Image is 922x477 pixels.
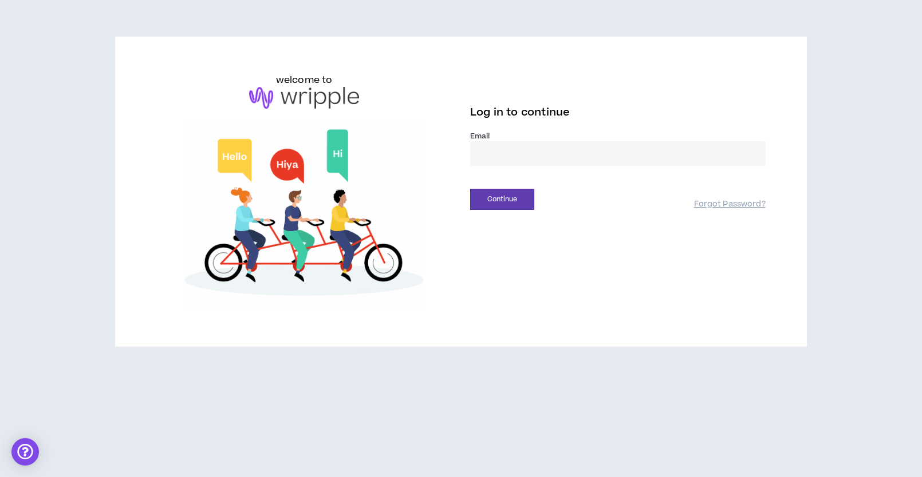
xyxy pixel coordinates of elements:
button: Continue [470,189,534,210]
img: Welcome to Wripple [156,120,452,310]
label: Email [470,131,766,141]
img: logo-brand.png [249,87,359,109]
a: Forgot Password? [694,199,766,210]
div: Open Intercom Messenger [11,438,39,466]
span: Log in to continue [470,105,570,120]
h6: welcome to [276,73,333,87]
